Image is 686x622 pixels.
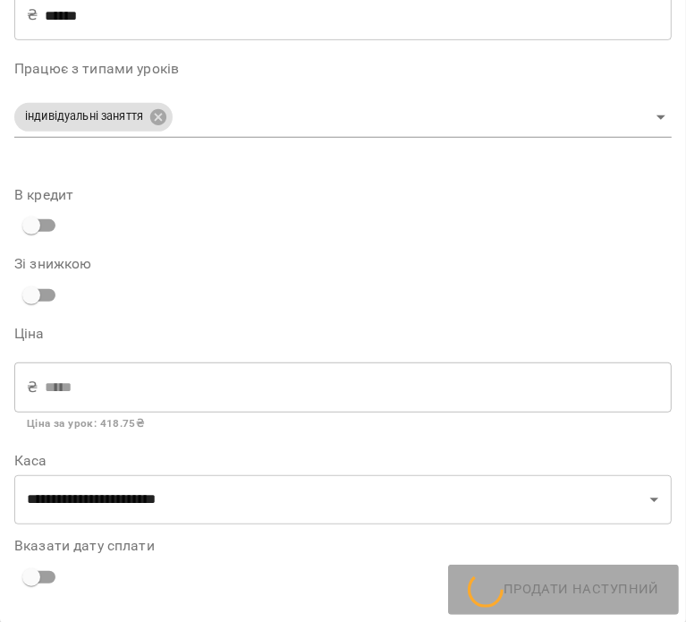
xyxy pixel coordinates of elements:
[14,188,672,202] label: В кредит
[14,108,154,125] span: індивідуальні заняття
[14,103,173,132] div: індивідуальні заняття
[27,377,38,398] p: ₴
[14,62,672,76] label: Працює з типами уроків
[14,257,672,271] label: Зі знижкою
[27,417,144,430] b: Ціна за урок : 418.75 ₴
[27,4,38,26] p: ₴
[14,327,672,341] label: Ціна
[14,98,672,138] div: індивідуальні заняття
[14,454,672,468] label: Каса
[14,539,672,553] label: Вказати дату сплати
